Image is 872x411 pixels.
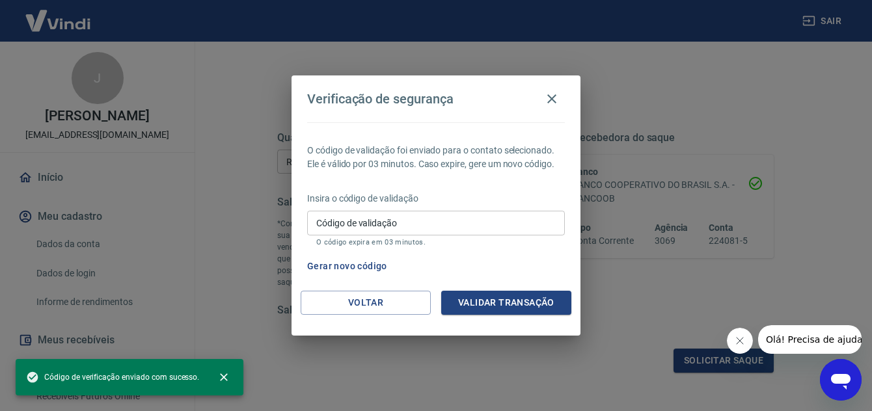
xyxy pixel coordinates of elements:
p: O código expira em 03 minutos. [316,238,556,246]
h4: Verificação de segurança [307,91,454,107]
button: Validar transação [441,291,571,315]
p: Insira o código de validação [307,192,565,205]
button: Voltar [301,291,431,315]
iframe: Fechar mensagem [727,328,753,354]
span: Código de verificação enviado com sucesso. [26,371,199,384]
iframe: Mensagem da empresa [758,325,862,354]
button: close [210,363,238,391]
p: O código de validação foi enviado para o contato selecionado. Ele é válido por 03 minutos. Caso e... [307,144,565,171]
iframe: Botão para abrir a janela de mensagens [820,359,862,401]
button: Gerar novo código [302,254,392,278]
span: Olá! Precisa de ajuda? [8,9,109,20]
